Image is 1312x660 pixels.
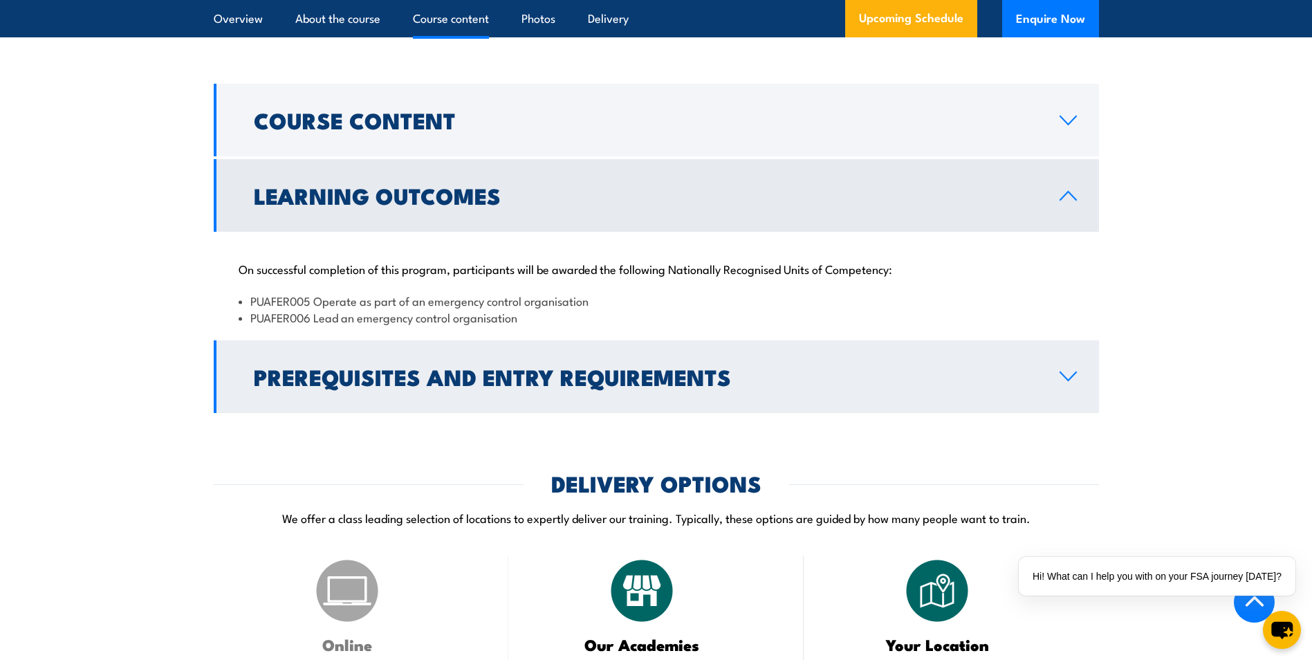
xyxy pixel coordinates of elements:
[551,473,761,493] h2: DELIVERY OPTIONS
[239,309,1074,325] li: PUAFER006 Lead an emergency control organisation
[239,293,1074,309] li: PUAFER005 Operate as part of an emergency control organisation
[254,367,1037,386] h2: Prerequisites and Entry Requirements
[239,262,1074,275] p: On successful completion of this program, participants will be awarded the following Nationally R...
[543,636,741,652] h3: Our Academies
[1019,557,1295,596] div: Hi! What can I help you with on your FSA journey [DATE]?
[214,84,1099,156] a: Course Content
[214,159,1099,232] a: Learning Outcomes
[1263,611,1301,649] button: chat-button
[838,636,1037,652] h3: Your Location
[254,185,1037,205] h2: Learning Outcomes
[254,110,1037,129] h2: Course Content
[214,510,1099,526] p: We offer a class leading selection of locations to expertly deliver our training. Typically, thes...
[214,340,1099,413] a: Prerequisites and Entry Requirements
[248,636,447,652] h3: Online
